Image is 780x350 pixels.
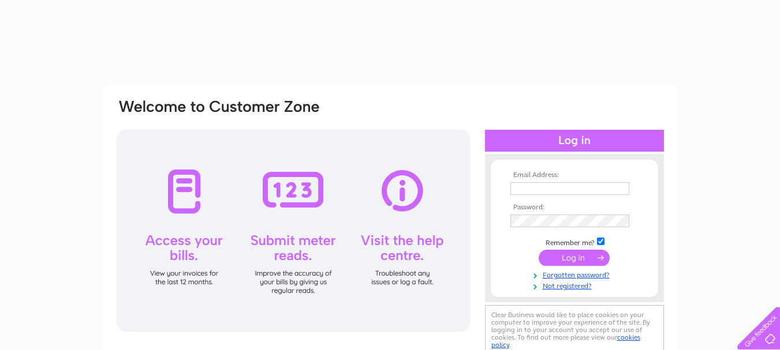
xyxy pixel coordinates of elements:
[507,171,641,179] th: Email Address:
[507,204,641,212] th: Password:
[510,280,641,291] a: Not registered?
[507,236,641,247] td: Remember me?
[491,333,640,349] a: cookies policy
[510,269,641,280] a: Forgotten password?
[539,250,610,266] input: Submit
